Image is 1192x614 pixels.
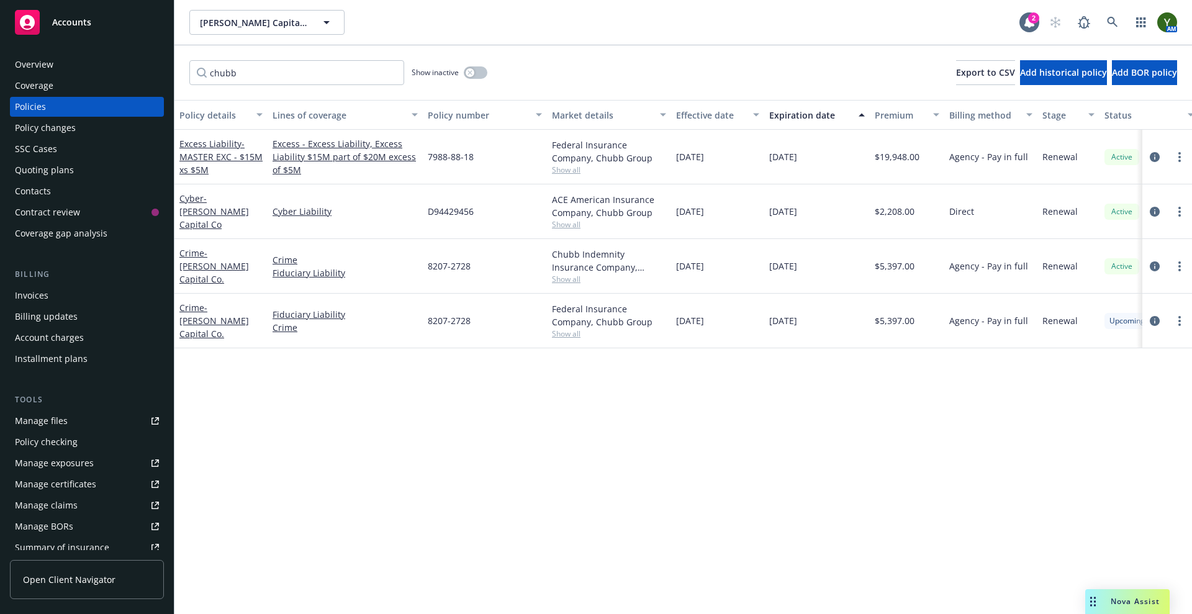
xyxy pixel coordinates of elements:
[676,314,704,327] span: [DATE]
[552,165,666,175] span: Show all
[179,302,249,340] a: Crime
[1085,589,1170,614] button: Nova Assist
[1042,109,1081,122] div: Stage
[200,16,307,29] span: [PERSON_NAME] Capital Co.
[1042,260,1078,273] span: Renewal
[1112,60,1177,85] button: Add BOR policy
[552,109,652,122] div: Market details
[273,321,418,334] a: Crime
[179,247,249,285] span: - [PERSON_NAME] Capital Co.
[1100,10,1125,35] a: Search
[1157,12,1177,32] img: photo
[769,314,797,327] span: [DATE]
[552,193,666,219] div: ACE American Insurance Company, Chubb Group
[949,150,1028,163] span: Agency - Pay in full
[10,202,164,222] a: Contract review
[15,97,46,117] div: Policies
[10,97,164,117] a: Policies
[1109,206,1134,217] span: Active
[956,66,1015,78] span: Export to CSV
[1109,315,1145,327] span: Upcoming
[273,308,418,321] a: Fiduciary Liability
[1111,596,1160,607] span: Nova Assist
[875,260,914,273] span: $5,397.00
[547,100,671,130] button: Market details
[1109,261,1134,272] span: Active
[875,150,919,163] span: $19,948.00
[769,260,797,273] span: [DATE]
[1043,10,1068,35] a: Start snowing
[1020,60,1107,85] button: Add historical policy
[15,517,73,536] div: Manage BORs
[15,411,68,431] div: Manage files
[552,328,666,339] span: Show all
[15,474,96,494] div: Manage certificates
[676,150,704,163] span: [DATE]
[15,55,53,74] div: Overview
[10,432,164,452] a: Policy checking
[1129,10,1154,35] a: Switch app
[428,205,474,218] span: D94429456
[174,100,268,130] button: Policy details
[764,100,870,130] button: Expiration date
[15,286,48,305] div: Invoices
[676,205,704,218] span: [DATE]
[15,538,109,558] div: Summary of insurance
[1085,589,1101,614] div: Drag to move
[179,192,249,230] span: - [PERSON_NAME] Capital Co
[10,5,164,40] a: Accounts
[10,55,164,74] a: Overview
[273,253,418,266] a: Crime
[875,109,926,122] div: Premium
[268,100,423,130] button: Lines of coverage
[10,268,164,281] div: Billing
[552,138,666,165] div: Federal Insurance Company, Chubb Group
[956,60,1015,85] button: Export to CSV
[10,76,164,96] a: Coverage
[179,138,263,176] a: Excess Liability
[179,192,249,230] a: Cyber
[1147,314,1162,328] a: circleInformation
[1147,259,1162,274] a: circleInformation
[10,307,164,327] a: Billing updates
[552,274,666,284] span: Show all
[769,109,851,122] div: Expiration date
[1172,204,1187,219] a: more
[676,260,704,273] span: [DATE]
[179,302,249,340] span: - [PERSON_NAME] Capital Co.
[1104,109,1180,122] div: Status
[428,260,471,273] span: 8207-2728
[1042,314,1078,327] span: Renewal
[769,150,797,163] span: [DATE]
[949,109,1019,122] div: Billing method
[1147,150,1162,165] a: circleInformation
[412,67,459,78] span: Show inactive
[10,118,164,138] a: Policy changes
[15,76,53,96] div: Coverage
[676,109,746,122] div: Effective date
[428,109,528,122] div: Policy number
[423,100,547,130] button: Policy number
[944,100,1037,130] button: Billing method
[552,302,666,328] div: Federal Insurance Company, Chubb Group
[870,100,944,130] button: Premium
[15,495,78,515] div: Manage claims
[1112,66,1177,78] span: Add BOR policy
[23,573,115,586] span: Open Client Navigator
[10,349,164,369] a: Installment plans
[273,205,418,218] a: Cyber Liability
[875,205,914,218] span: $2,208.00
[10,160,164,180] a: Quoting plans
[15,160,74,180] div: Quoting plans
[1172,259,1187,274] a: more
[10,495,164,515] a: Manage claims
[52,17,91,27] span: Accounts
[15,432,78,452] div: Policy checking
[1109,151,1134,163] span: Active
[10,538,164,558] a: Summary of insurance
[273,137,418,176] a: Excess - Excess Liability, Excess Liability $15M part of $20M excess of $5M
[179,109,249,122] div: Policy details
[949,314,1028,327] span: Agency - Pay in full
[1042,150,1078,163] span: Renewal
[10,453,164,473] span: Manage exposures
